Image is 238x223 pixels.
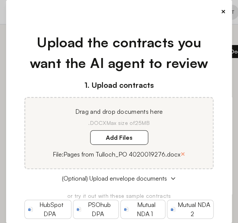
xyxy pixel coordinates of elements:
h1: Upload the contracts you want the AI agent to review [24,32,214,73]
label: Add Files [90,130,148,145]
a: Mutual NDA 1 [120,200,165,219]
button: (Optional) Upload envelope documents [24,174,214,183]
button: × [221,6,226,17]
p: .DOCX Max size of 25MB [34,119,204,127]
p: Drag and drop documents here [34,107,204,116]
p: File: Pages from Tulloch_PO 4020019276.docx [53,150,180,159]
a: HubSpot DPA [24,200,71,219]
span: (Optional) Upload envelope documents [62,174,167,183]
a: PSOhub DPA [73,200,119,219]
p: or try it out with these sample contracts [24,192,214,200]
button: × [180,149,185,159]
h3: 1. Upload contracts [24,79,214,91]
a: Mutual NDA 2 [167,200,214,219]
